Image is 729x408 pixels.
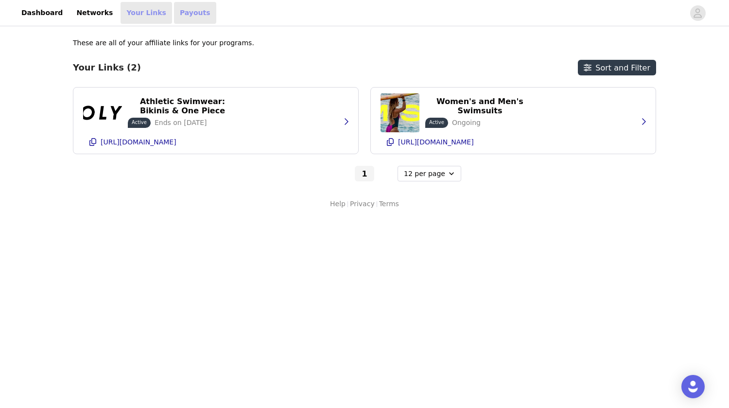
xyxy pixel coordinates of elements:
button: Women's Swimsuits | Athletic Swimwear: Bikinis & One Piece Swimsuits [128,98,237,114]
a: Privacy [350,199,375,209]
button: Women's and Men's Swimsuits [425,98,535,114]
a: Payouts [174,2,216,24]
p: Ends on [DATE] [155,118,207,128]
button: Go To Page 1 [355,166,374,181]
p: These are all of your affiliate links for your programs. [73,38,254,48]
div: Open Intercom Messenger [681,375,705,398]
p: Women's and Men's Swimsuits [431,97,529,115]
a: Your Links [121,2,172,24]
img: Women's and Men's Swimsuits [381,93,419,132]
p: Active [132,119,147,126]
h3: Your Links (2) [73,62,141,73]
p: [URL][DOMAIN_NAME] [101,138,176,146]
button: [URL][DOMAIN_NAME] [381,134,646,150]
img: Women's Swimsuits | Athletic Swimwear: Bikinis & One Piece Swimsuits [83,93,122,132]
a: Help [330,199,346,209]
button: Go to next page [376,166,396,181]
a: Networks [70,2,119,24]
a: Terms [379,199,399,209]
p: Women's Swimsuits | Athletic Swimwear: Bikinis & One Piece Swimsuits [134,88,231,124]
button: [URL][DOMAIN_NAME] [83,134,348,150]
p: Ongoing [452,118,481,128]
div: avatar [693,5,702,21]
button: Sort and Filter [578,60,656,75]
p: Active [429,119,444,126]
a: Dashboard [16,2,69,24]
button: Go to previous page [333,166,353,181]
p: [URL][DOMAIN_NAME] [398,138,474,146]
